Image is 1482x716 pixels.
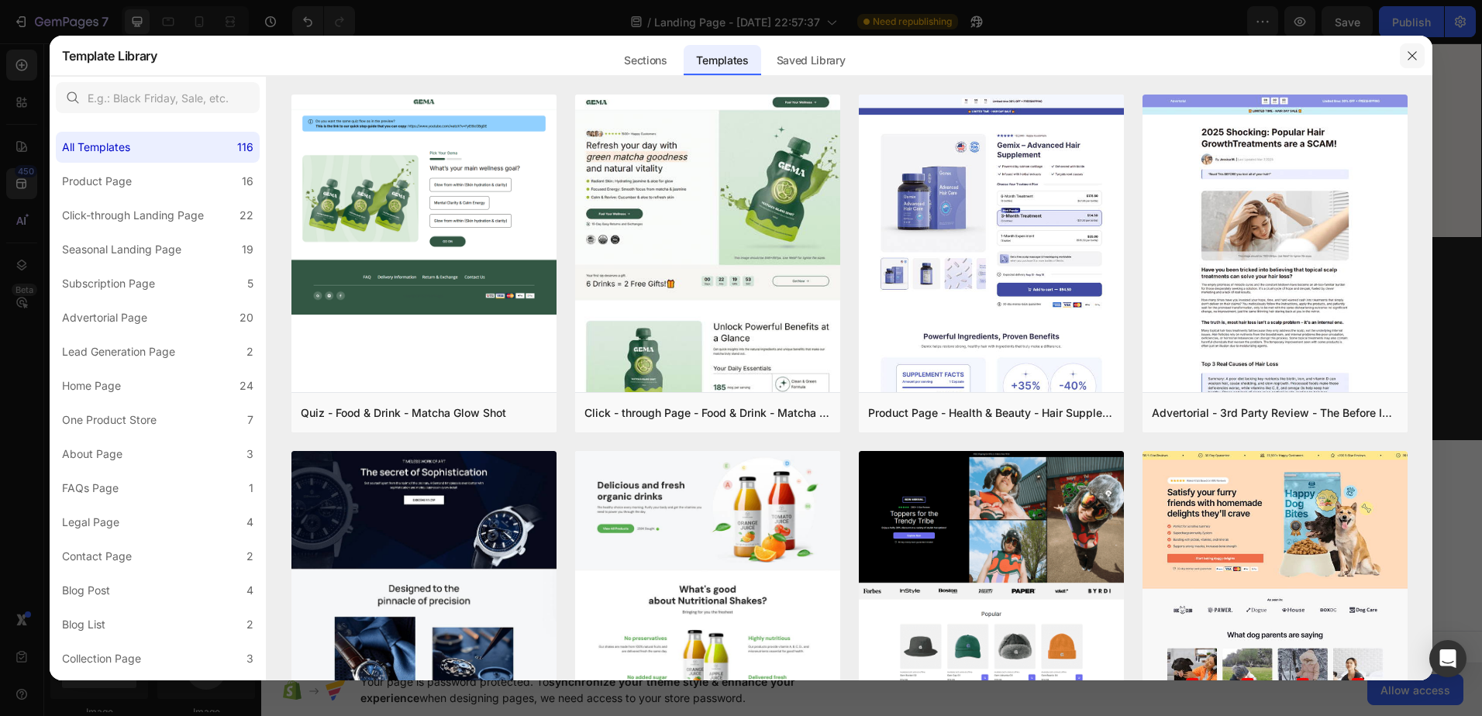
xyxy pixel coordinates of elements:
div: 116 [237,138,253,157]
div: Seasonal Landing Page [62,240,181,259]
div: Click - through Page - Food & Drink - Matcha Glow Shot [584,404,831,422]
a: VERFÜGBARKEIT ÜBERPRÜFEN [794,104,1062,141]
div: 3 [246,445,253,463]
p: Copyright © 2024 GemCommerce. All Rights Reserved. [147,375,1074,388]
div: Templates [684,45,760,76]
div: Click-through Landing Page [62,206,204,225]
div: One Product Store [62,411,157,429]
div: 20 [240,308,253,327]
div: 5 [247,274,253,293]
div: 19 [242,240,253,259]
div: Contact Page [62,547,132,566]
div: Advertorial Page [62,308,147,327]
div: 22 [240,206,253,225]
div: FAQs Page [62,479,119,497]
a: SPARE [DATE] 50% AUF EDELGRIFF [146,104,734,152]
div: Generate layout [565,454,646,470]
div: Quiz - Food & Drink - Matcha Glow Shot [301,404,506,422]
div: 24 [240,377,253,395]
div: Advertorial - 3rd Party Review - The Before Image - Hair Supplement [1152,404,1398,422]
input: E.g.: Black Friday, Sale, etc. [56,82,260,113]
p: Privacy & GDPR Disclosure: We value your privacy and are committed to transparency. While we may ... [146,232,1076,329]
div: Blog List [62,615,105,634]
div: Sections [612,45,679,76]
div: 4 [246,581,253,600]
p: SPARE [DATE] 50% AUF EDELGRIFF [301,113,578,143]
span: then drag & drop elements [667,473,783,487]
div: About Page [62,445,122,463]
span: from URL or image [564,473,646,487]
div: Saved Library [764,45,858,76]
div: Product Page - Health & Beauty - Hair Supplement [868,404,1115,422]
p: VERFÜGBARKEIT ÜBERPRÜFEN [828,115,1011,132]
div: Choose templates [443,454,537,470]
div: 3 [246,649,253,668]
div: 2 [246,547,253,566]
span: Add section [574,419,647,435]
div: 16 [242,172,253,191]
div: 4 [246,513,253,532]
div: 1 [249,479,253,497]
div: Blog Post [62,581,110,600]
img: quiz-1.png [291,95,557,315]
div: 7 [247,411,253,429]
div: Collection Page [62,649,141,668]
div: Drop element here [408,62,490,74]
p: Tausende Hobbyköche steigen auf dieses Titan-Schneidebrett um – für eine sauberere und gesündere ... [796,12,1060,84]
h2: Template Library [62,36,157,76]
div: Open Intercom Messenger [1429,640,1466,677]
span: inspired by CRO experts [436,473,543,487]
div: Home Page [62,377,121,395]
div: 2 [246,615,253,634]
div: Legal Page [62,513,119,532]
div: Product Page [62,172,132,191]
div: Add blank section [679,454,774,470]
div: 2 [246,343,253,361]
div: All Templates [62,138,130,157]
div: Lead Generation Page [62,343,175,361]
div: Subscription Page [62,274,155,293]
